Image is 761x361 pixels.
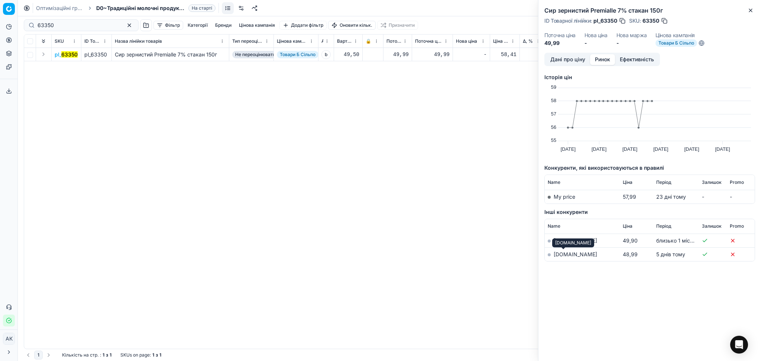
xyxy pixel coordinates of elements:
[3,333,14,344] span: AK
[730,179,744,185] span: Promo
[544,6,755,15] h2: Сир зернистий Premialle 7% стакан 150г
[544,39,576,47] dd: 49,99
[548,223,560,229] span: Name
[24,351,33,360] button: Go to previous page
[39,50,48,59] button: Expand
[456,38,477,44] span: Нова ціна
[629,18,641,23] span: SKU :
[84,38,101,44] span: ID Товарної лінійки
[653,146,668,152] text: [DATE]
[415,51,450,58] div: 49,99
[554,193,575,200] span: My price
[544,208,755,216] h5: Інші конкуренти
[561,146,576,152] text: [DATE]
[153,21,183,30] button: Фільтр
[106,352,108,358] strong: з
[55,51,78,58] button: pl_63350
[702,223,722,229] span: Залишок
[702,179,722,185] span: Залишок
[544,18,592,23] span: ID Товарної лінійки :
[185,21,211,30] button: Категорії
[656,179,671,185] span: Період
[593,17,617,25] span: pl_63350
[623,179,632,185] span: Ціна
[212,21,234,30] button: Бренди
[590,54,615,65] button: Ринок
[62,352,98,358] span: Кількість на стр.
[236,21,278,30] button: Цінова кампанія
[656,251,685,257] span: 5 днів тому
[61,51,78,58] mark: 63350
[551,98,556,103] text: 58
[616,39,647,47] dd: -
[337,38,352,44] span: Вартість
[36,4,216,12] nav: breadcrumb
[551,124,556,130] text: 56
[551,137,556,143] text: 55
[655,33,705,38] dt: Цінова кампанія
[39,37,48,46] button: Expand all
[44,351,53,360] button: Go to next page
[544,164,755,172] h5: Конкуренти, які використовуються в правилі
[730,336,748,354] div: Open Intercom Messenger
[110,352,111,358] strong: 1
[584,33,608,38] dt: Нова ціна
[456,51,487,58] div: -
[684,146,699,152] text: [DATE]
[584,39,608,47] dd: -
[615,54,659,65] button: Ефективність
[62,352,111,358] div: :
[34,351,43,360] button: 1
[415,38,442,44] span: Поточна ціна
[554,251,597,257] a: [DOMAIN_NAME]
[36,4,84,12] a: Оптимізаційні групи
[321,50,331,59] span: b
[523,38,533,44] span: Δ, %
[84,51,109,58] div: pl_63350
[551,84,556,90] text: 59
[551,111,556,117] text: 57
[55,51,78,58] span: pl_
[377,21,418,30] button: Призначити
[493,51,516,58] div: 58,41
[279,21,327,30] button: Додати фільтр
[366,38,371,44] span: 🔒
[321,38,323,44] span: Атрибут товару
[656,193,686,200] span: 23 днi тому
[523,51,542,58] div: -
[699,190,727,204] td: -
[38,22,119,29] input: Пошук по SKU або назві
[96,4,216,12] span: D0~Традиційні молочні продукти - tier_1На старті
[96,4,185,12] span: D0~Традиційні молочні продукти - tier_1
[623,223,632,229] span: Ціна
[115,38,162,44] span: Назва лінійки товарів
[277,51,318,58] span: Товари Б Сільпо
[277,38,308,44] span: Цінова кампанія
[592,146,606,152] text: [DATE]
[544,74,755,81] h5: Історія цін
[623,193,636,200] span: 57,99
[655,39,697,47] span: Товари Б Сільпо
[623,251,638,257] span: 48,99
[616,33,647,38] dt: Нова маржа
[152,352,154,358] strong: 1
[493,38,509,44] span: Ціна з плановою націнкою
[115,51,226,58] div: Сир зернистий Premialle 7% стакан 150г
[386,51,409,58] div: 49,99
[727,190,755,204] td: -
[232,51,278,58] span: Не переоцінювати
[642,17,659,25] span: 63350
[715,146,730,152] text: [DATE]
[544,33,576,38] dt: Поточна ціна
[386,38,401,44] span: Поточна промо ціна
[552,238,594,247] div: [DOMAIN_NAME]
[24,351,53,360] nav: pagination
[623,237,638,244] span: 49,90
[55,38,64,44] span: SKU
[656,237,713,244] span: близько 1 місяця тому
[156,352,158,358] strong: з
[337,51,359,58] div: 49,50
[730,223,744,229] span: Promo
[622,146,637,152] text: [DATE]
[232,38,263,44] span: Тип переоцінки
